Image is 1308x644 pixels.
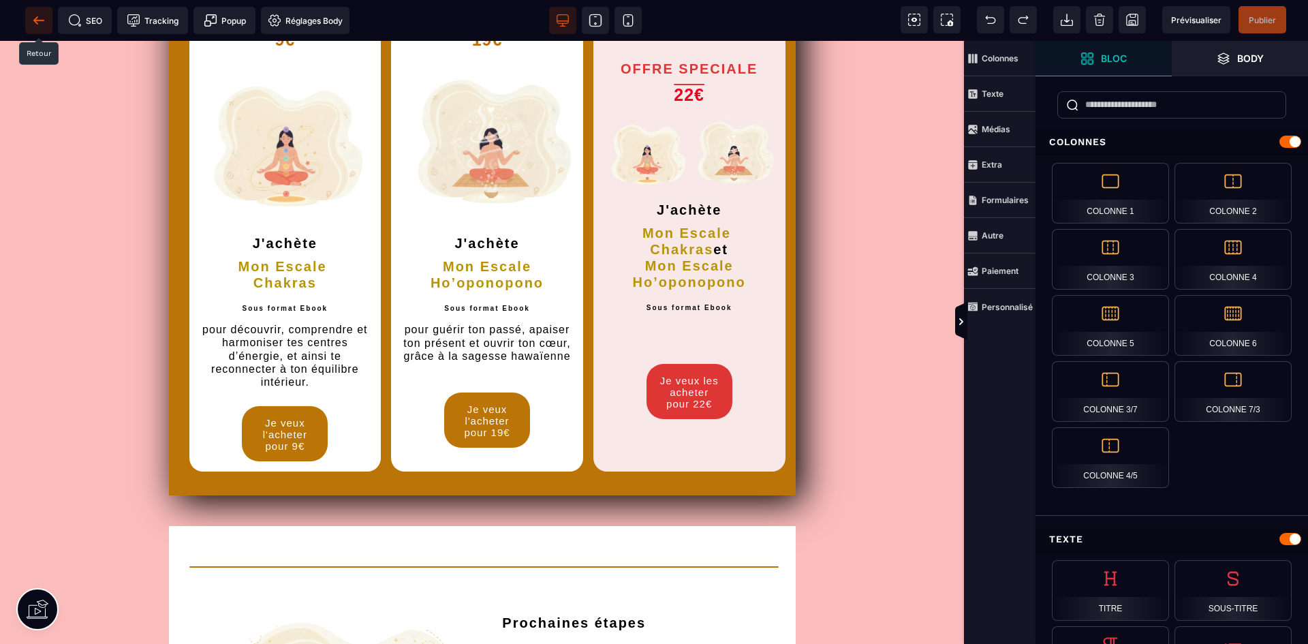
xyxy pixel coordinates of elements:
[1174,560,1292,621] div: Sous-titre
[964,41,1035,76] span: Colonnes
[1052,361,1169,422] div: Colonne 3/7
[261,7,349,34] span: Favicon
[1035,41,1172,76] span: Ouvrir les blocs
[604,256,775,278] h2: Sous format Ebook
[401,19,573,192] img: 774282dad9444b4863cc561608202c80_Generated_Image_58rxho58rxho58rx.png
[1171,15,1221,25] span: Prévisualiser
[1052,295,1169,356] div: Colonne 5
[200,279,371,351] text: pour découvrir, comprendre et harmoniser tes centres d’énergie, et ainsi te reconnecter à ton équ...
[933,6,961,33] span: Capture d'écran
[200,257,371,279] h2: Sous format Ebook
[964,254,1035,289] span: Paiement
[1010,6,1037,33] span: Rétablir
[689,74,775,152] img: 7b655657cb83f7cd964186af925f27a5_Generated_Image_58rxho58rxho58rx_-_125.png
[964,289,1035,324] span: Personnalisé
[982,53,1018,63] strong: Colonnes
[964,112,1035,147] span: Médias
[982,159,1002,170] strong: Extra
[25,7,52,34] span: Retour
[1035,129,1308,155] div: Colonnes
[127,14,178,27] span: Tracking
[204,14,246,27] span: Popup
[977,6,1004,33] span: Défaire
[1119,6,1146,33] span: Enregistrer
[647,323,732,378] button: Je veux les acheter pour 22€
[604,155,775,177] h2: J'achète
[502,574,764,590] div: Prochaines étapes
[582,7,609,34] span: Voir tablette
[1052,560,1169,621] div: Titre
[401,279,573,325] text: pour guérir ton passé, apaiser ton présent et ouvrir ton cœur, grâce à la sagesse hawaïenne
[1174,229,1292,290] div: Colonne 4
[1053,6,1080,33] span: Importer
[58,7,112,34] span: Métadata SEO
[982,124,1010,134] strong: Médias
[1101,53,1127,63] strong: Bloc
[1237,53,1264,63] strong: Body
[1239,6,1286,33] span: Enregistrer le contenu
[964,147,1035,183] span: Extra
[982,302,1033,312] strong: Personnalisé
[1174,163,1292,224] div: Colonne 2
[401,194,573,211] h2: J'achète
[982,230,1003,241] strong: Autre
[982,195,1029,205] strong: Formulaires
[549,7,576,34] span: Voir bureau
[444,352,530,407] button: Je veux l'acheter pour 19€
[193,7,255,34] span: Créer une alerte modale
[604,78,689,152] img: 6fdb4bce84fea032abb1a4e828182e42_Generated_Image_c2jspac2jspac2js_-_125e.png
[1052,427,1169,488] div: Colonne 4/5
[200,19,371,192] img: e8aae7a00ec3fbfc04a3b095994582f7_Generated_Image_c2jspac2jspac2js.png
[1174,295,1292,356] div: Colonne 6
[1162,6,1230,33] span: Aperçu
[964,218,1035,254] span: Autre
[1035,302,1049,343] span: Afficher les vues
[1174,361,1292,422] div: Colonne 7/3
[1052,163,1169,224] div: Colonne 1
[401,257,573,279] h2: Sous format Ebook
[964,183,1035,218] span: Formulaires
[200,194,371,211] h2: J'achète
[117,7,188,34] span: Code de suivi
[1249,15,1276,25] span: Publier
[982,266,1018,276] strong: Paiement
[1086,6,1113,33] span: Nettoyage
[68,14,102,27] span: SEO
[964,76,1035,112] span: Texte
[614,7,642,34] span: Voir mobile
[901,6,928,33] span: Voir les composants
[242,365,328,420] button: Je veux l'acheter pour 9€
[1172,41,1308,76] span: Ouvrir les calques
[982,89,1003,99] strong: Texte
[1052,229,1169,290] div: Colonne 3
[1035,527,1308,552] div: Texte
[268,14,343,27] span: Réglages Body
